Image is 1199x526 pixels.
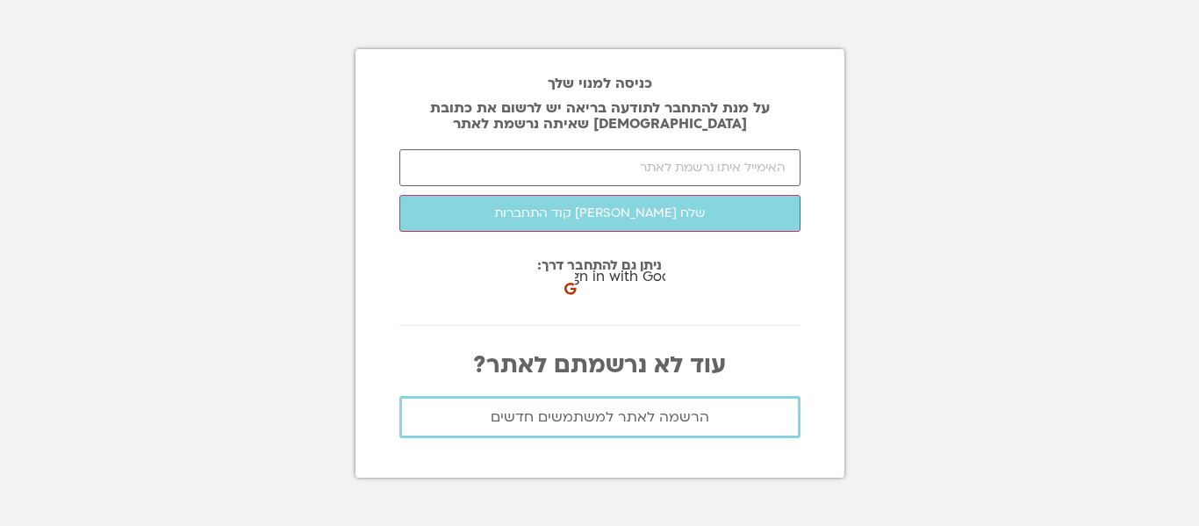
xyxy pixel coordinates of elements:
[399,149,801,186] input: האימייל איתו נרשמת לאתר
[399,76,801,91] h2: כניסה למנוי שלך
[399,100,801,132] p: על מנת להתחבר לתודעה בריאה יש לרשום את כתובת [DEMOGRAPHIC_DATA] שאיתה נרשמת לאתר
[399,195,801,232] button: שלח [PERSON_NAME] קוד התחברות
[399,396,801,438] a: הרשמה לאתר למשתמשים חדשים
[559,265,691,289] span: Sign in with Google
[399,352,801,378] p: עוד לא נרשמתם לאתר?
[491,409,709,425] span: הרשמה לאתר למשתמשים חדשים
